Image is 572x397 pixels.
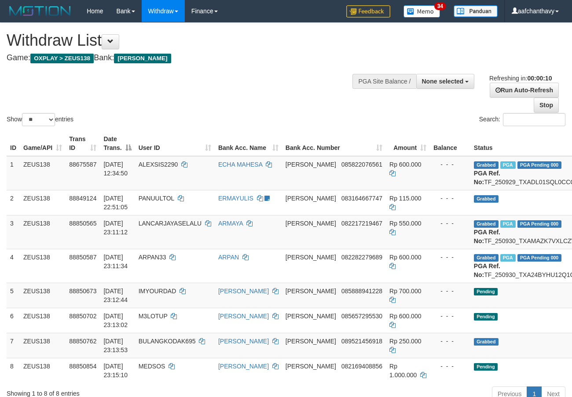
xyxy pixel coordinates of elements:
[474,220,499,228] span: Grabbed
[139,288,176,295] span: IMYOURDAD
[286,313,336,320] span: [PERSON_NAME]
[66,131,100,156] th: Trans ID: activate to sort column ascending
[30,54,94,63] span: OXPLAY > ZEUS138
[286,195,336,202] span: [PERSON_NAME]
[139,363,165,370] span: MEDSOS
[286,161,336,168] span: [PERSON_NAME]
[69,220,96,227] span: 88850565
[474,338,499,346] span: Grabbed
[517,254,561,262] span: PGA Pending
[433,160,467,169] div: - - -
[286,288,336,295] span: [PERSON_NAME]
[100,131,135,156] th: Date Trans.: activate to sort column descending
[7,333,20,358] td: 7
[69,363,96,370] span: 88850854
[500,254,516,262] span: Marked by aafkaynarin
[20,215,66,249] td: ZEUS138
[7,131,20,156] th: ID
[474,288,498,295] span: Pending
[215,131,282,156] th: Bank Acc. Name: activate to sort column ascending
[341,220,382,227] span: Copy 082217219467 to clipboard
[474,313,498,321] span: Pending
[490,83,559,98] a: Run Auto-Refresh
[20,283,66,308] td: ZEUS138
[433,362,467,371] div: - - -
[389,363,417,379] span: Rp 1.000.000
[20,249,66,283] td: ZEUS138
[389,338,421,345] span: Rp 250.000
[433,194,467,203] div: - - -
[474,262,500,278] b: PGA Ref. No:
[139,254,166,261] span: ARPAN33
[20,156,66,190] td: ZEUS138
[341,288,382,295] span: Copy 085888941228 to clipboard
[103,338,128,353] span: [DATE] 23:13:53
[69,161,96,168] span: 88675587
[433,253,467,262] div: - - -
[69,313,96,320] span: 88850702
[479,113,565,126] label: Search:
[341,254,382,261] span: Copy 082282279689 to clipboard
[218,313,269,320] a: [PERSON_NAME]
[69,254,96,261] span: 88850587
[218,254,239,261] a: ARPAN
[527,75,552,82] strong: 00:00:10
[517,220,561,228] span: PGA Pending
[218,338,269,345] a: [PERSON_NAME]
[422,78,464,85] span: None selected
[7,32,373,49] h1: Withdraw List
[346,5,390,18] img: Feedback.jpg
[286,338,336,345] span: [PERSON_NAME]
[135,131,215,156] th: User ID: activate to sort column ascending
[7,215,20,249] td: 3
[389,313,421,320] span: Rp 600.000
[474,229,500,244] b: PGA Ref. No:
[103,161,128,177] span: [DATE] 12:34:50
[433,337,467,346] div: - - -
[434,2,446,10] span: 34
[286,363,336,370] span: [PERSON_NAME]
[416,74,475,89] button: None selected
[433,287,467,295] div: - - -
[20,333,66,358] td: ZEUS138
[7,308,20,333] td: 6
[103,288,128,303] span: [DATE] 23:12:44
[341,313,382,320] span: Copy 085657295530 to clipboard
[7,54,373,62] h4: Game: Bank:
[103,220,128,236] span: [DATE] 23:11:12
[489,75,552,82] span: Refreshing in:
[7,249,20,283] td: 4
[103,313,128,328] span: [DATE] 23:13:02
[218,363,269,370] a: [PERSON_NAME]
[389,288,421,295] span: Rp 700.000
[7,190,20,215] td: 2
[139,195,174,202] span: PANUULTOL
[386,131,430,156] th: Amount: activate to sort column ascending
[103,195,128,211] span: [DATE] 22:51:05
[69,338,96,345] span: 88850762
[474,363,498,371] span: Pending
[114,54,171,63] span: [PERSON_NAME]
[282,131,386,156] th: Bank Acc. Number: activate to sort column ascending
[20,308,66,333] td: ZEUS138
[20,358,66,383] td: ZEUS138
[474,161,499,169] span: Grabbed
[7,283,20,308] td: 5
[286,254,336,261] span: [PERSON_NAME]
[352,74,416,89] div: PGA Site Balance /
[69,195,96,202] span: 88849124
[389,254,421,261] span: Rp 600.000
[139,161,178,168] span: ALEXSIS2290
[20,131,66,156] th: Game/API: activate to sort column ascending
[389,195,421,202] span: Rp 115.000
[341,195,382,202] span: Copy 083164667747 to clipboard
[69,288,96,295] span: 88850673
[454,5,498,17] img: panduan.png
[500,220,516,228] span: Marked by aafkaynarin
[341,363,382,370] span: Copy 082169408856 to clipboard
[503,113,565,126] input: Search:
[341,161,382,168] span: Copy 085822076561 to clipboard
[7,156,20,190] td: 1
[22,113,55,126] select: Showentries
[341,338,382,345] span: Copy 089521456918 to clipboard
